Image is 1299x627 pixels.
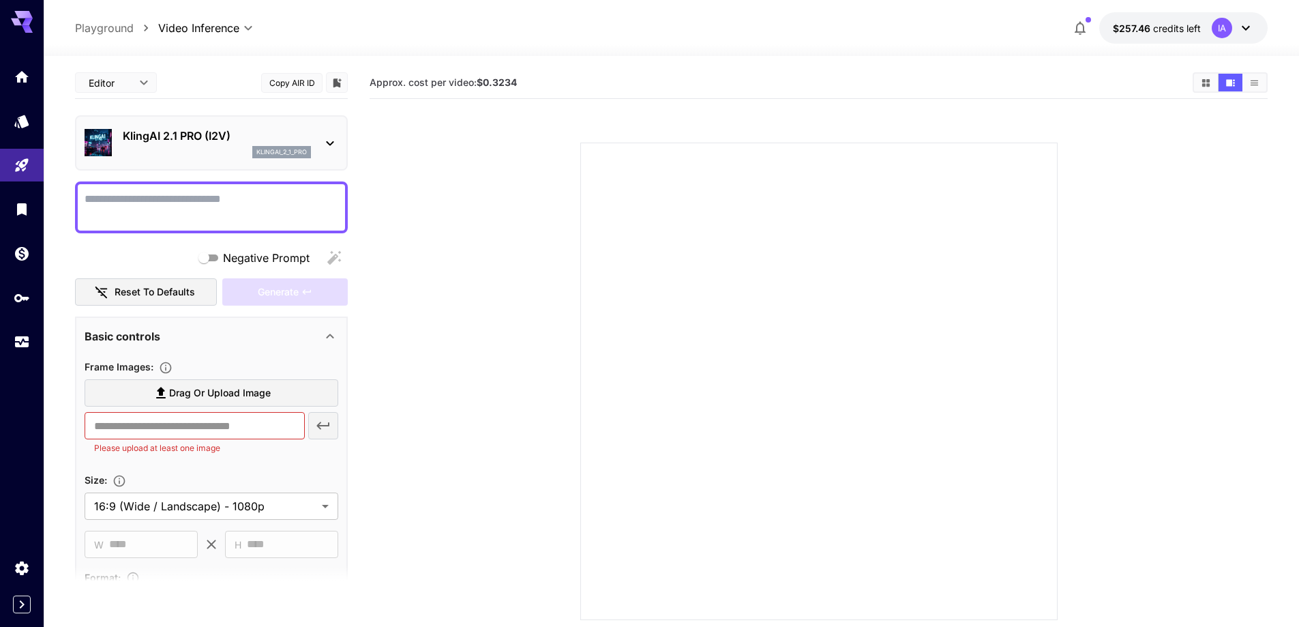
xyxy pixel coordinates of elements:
[222,278,348,306] div: Please upload at least one frame image
[94,498,316,514] span: 16:9 (Wide / Landscape) - 1080p
[1099,12,1268,44] button: $257.45786IA
[14,157,30,174] div: Playground
[85,379,338,407] label: Drag or upload image
[1193,72,1268,93] div: Show videos in grid viewShow videos in video viewShow videos in list view
[169,385,271,402] span: Drag or upload image
[1113,21,1201,35] div: $257.45786
[94,537,104,553] span: W
[14,201,30,218] div: Library
[1113,23,1153,34] span: $257.46
[13,596,31,613] button: Expand sidebar
[1194,74,1218,91] button: Show videos in grid view
[107,474,132,488] button: Adjust the dimensions of the generated image by specifying its width and height in pixels, or sel...
[223,250,310,266] span: Negative Prompt
[85,328,160,345] p: Basic controls
[75,20,158,36] nav: breadcrumb
[14,113,30,130] div: Models
[123,128,311,144] p: KlingAI 2.1 PRO (I2V)
[14,289,30,306] div: API Keys
[261,73,323,93] button: Copy AIR ID
[477,76,517,88] b: $0.3234
[75,278,217,306] button: Reset to defaults
[1212,18,1232,38] div: IA
[85,474,107,486] span: Size :
[158,20,239,36] span: Video Inference
[1153,23,1201,34] span: credits left
[75,20,134,36] a: Playground
[153,361,178,375] button: Upload frame images.
[85,361,153,373] span: Frame Images :
[85,320,338,353] div: Basic controls
[14,559,30,577] div: Settings
[1242,74,1266,91] button: Show videos in list view
[370,76,517,88] span: Approx. cost per video:
[14,334,30,351] div: Usage
[85,122,338,164] div: KlingAI 2.1 PRO (I2V)klingai_2_1_pro
[14,68,30,85] div: Home
[1219,74,1242,91] button: Show videos in video view
[14,245,30,262] div: Wallet
[94,441,295,455] p: Please upload at least one image
[235,537,241,553] span: H
[256,147,307,157] p: klingai_2_1_pro
[89,76,131,90] span: Editor
[331,74,343,91] button: Add to library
